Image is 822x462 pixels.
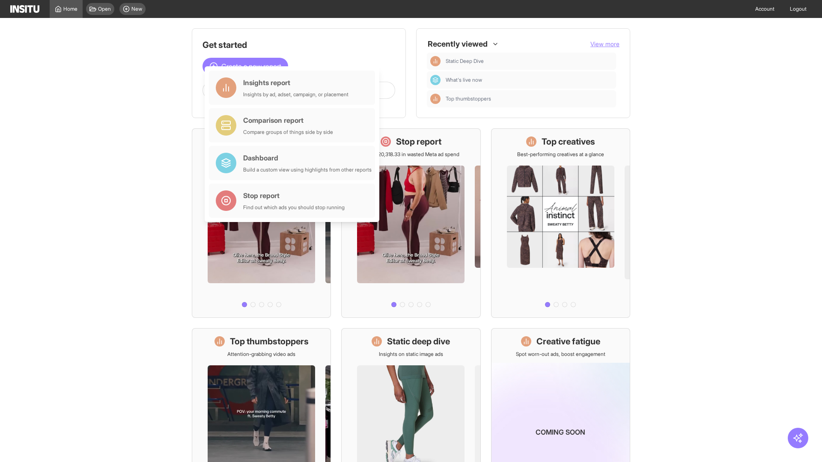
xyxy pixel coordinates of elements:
div: Find out which ads you should stop running [243,204,345,211]
h1: Static deep dive [387,335,450,347]
div: Build a custom view using highlights from other reports [243,166,372,173]
div: Stop report [243,190,345,201]
p: Insights on static image ads [379,351,443,358]
div: Insights [430,56,441,66]
div: Insights [430,94,441,104]
span: What's live now [446,77,613,83]
div: Insights report [243,77,348,88]
div: Dashboard [243,153,372,163]
span: Home [63,6,77,12]
span: Top thumbstoppers [446,95,613,102]
a: Top creativesBest-performing creatives at a glance [491,128,630,318]
p: Attention-grabbing video ads [227,351,295,358]
span: Static Deep Dive [446,58,613,65]
button: Create a new report [203,58,288,75]
h1: Stop report [396,136,441,148]
div: Dashboard [430,75,441,85]
span: Top thumbstoppers [446,95,491,102]
span: Static Deep Dive [446,58,484,65]
h1: Top creatives [542,136,595,148]
a: Stop reportSave £20,318.33 in wasted Meta ad spend [341,128,480,318]
button: View more [590,40,619,48]
span: Open [98,6,111,12]
span: New [131,6,142,12]
a: What's live nowSee all active ads instantly [192,128,331,318]
h1: Get started [203,39,395,51]
div: Compare groups of things side by side [243,129,333,136]
img: Logo [10,5,39,13]
span: Create a new report [221,61,281,71]
p: Save £20,318.33 in wasted Meta ad spend [363,151,459,158]
h1: Top thumbstoppers [230,335,309,347]
div: Comparison report [243,115,333,125]
span: What's live now [446,77,482,83]
p: Best-performing creatives at a glance [517,151,604,158]
div: Insights by ad, adset, campaign, or placement [243,91,348,98]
